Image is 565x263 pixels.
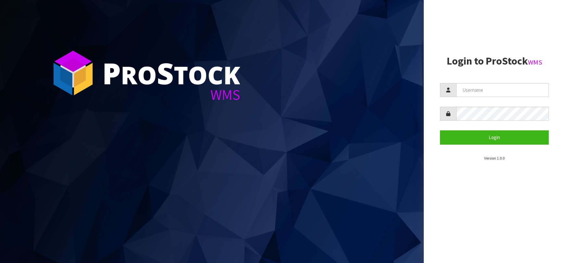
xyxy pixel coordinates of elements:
h2: Login to ProStock [440,55,549,67]
button: Login [440,130,549,144]
input: Username [456,83,549,97]
small: WMS [528,58,542,66]
img: ProStock Cube [49,49,97,97]
small: Version 1.0.0 [484,156,505,161]
span: P [102,53,121,93]
span: S [157,53,174,93]
div: ro tock [102,58,240,88]
div: WMS [102,88,240,102]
